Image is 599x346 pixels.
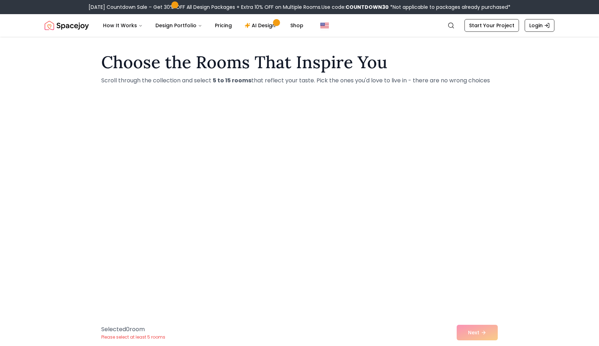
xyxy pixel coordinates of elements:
[45,14,554,37] nav: Global
[209,18,238,33] a: Pricing
[464,19,519,32] a: Start Your Project
[89,4,510,11] div: [DATE] Countdown Sale – Get 30% OFF All Design Packages + Extra 10% OFF on Multiple Rooms.
[45,18,89,33] img: Spacejoy Logo
[97,18,309,33] nav: Main
[101,76,498,85] p: Scroll through the collection and select that reflect your taste. Pick the ones you'd love to liv...
[101,54,498,71] h1: Choose the Rooms That Inspire You
[45,18,89,33] a: Spacejoy
[101,334,165,340] p: Please select at least 5 rooms
[213,76,251,84] strong: 5 to 15 rooms
[389,4,510,11] span: *Not applicable to packages already purchased*
[150,18,208,33] button: Design Portfolio
[320,21,329,30] img: United States
[285,18,309,33] a: Shop
[97,18,148,33] button: How It Works
[346,4,389,11] b: COUNTDOWN30
[239,18,283,33] a: AI Design
[101,325,165,334] p: Selected 0 room
[525,19,554,32] a: Login
[321,4,389,11] span: Use code:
